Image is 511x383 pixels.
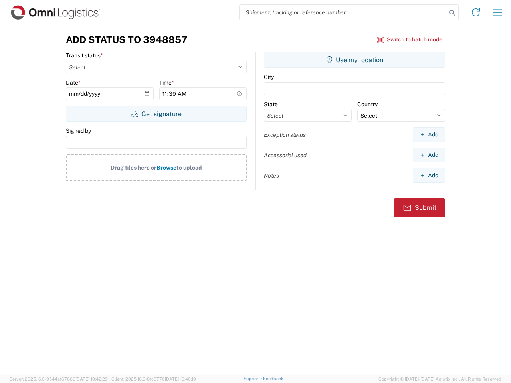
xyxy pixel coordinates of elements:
[357,101,378,108] label: Country
[156,164,176,171] span: Browse
[111,377,196,381] span: Client: 2025.16.0-8fc0770
[66,79,81,86] label: Date
[66,34,187,45] h3: Add Status to 3948857
[244,376,263,381] a: Support
[240,5,446,20] input: Shipment, tracking or reference number
[264,101,278,108] label: State
[66,106,247,122] button: Get signature
[75,377,108,381] span: [DATE] 10:42:29
[263,376,283,381] a: Feedback
[66,127,91,134] label: Signed by
[264,73,274,81] label: City
[394,198,445,217] button: Submit
[413,168,445,183] button: Add
[264,131,306,138] label: Exception status
[264,52,445,68] button: Use my location
[159,79,174,86] label: Time
[165,377,196,381] span: [DATE] 10:40:19
[111,164,156,171] span: Drag files here or
[264,152,307,159] label: Accessorial used
[10,377,108,381] span: Server: 2025.16.0-9544af67660
[66,52,103,59] label: Transit status
[377,33,442,46] button: Switch to batch mode
[413,127,445,142] button: Add
[378,375,501,383] span: Copyright © [DATE]-[DATE] Agistix Inc., All Rights Reserved
[413,148,445,162] button: Add
[264,172,279,179] label: Notes
[176,164,202,171] span: to upload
